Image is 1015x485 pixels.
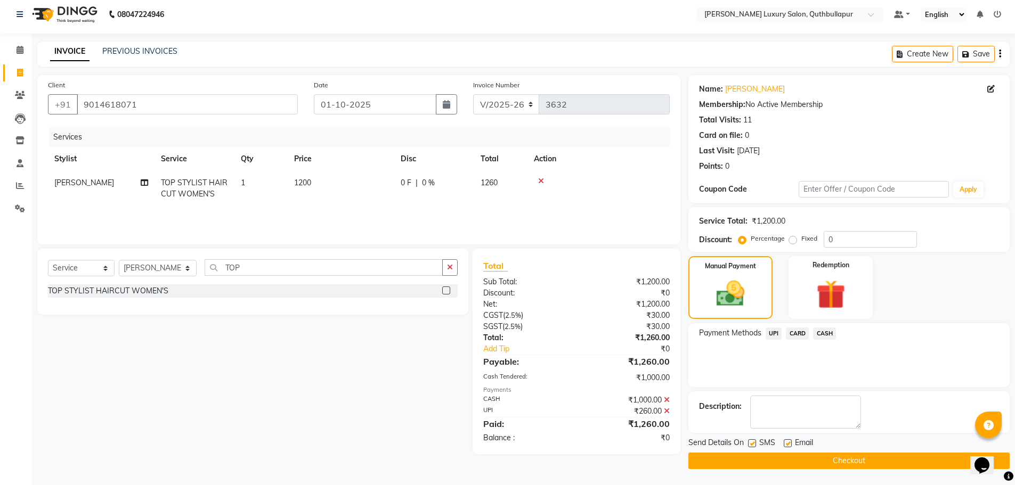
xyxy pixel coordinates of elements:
div: ₹1,200.00 [752,216,785,227]
span: | [416,177,418,188]
span: 1260 [481,178,498,187]
th: Stylist [48,147,155,171]
div: 0 [745,130,749,141]
label: Manual Payment [705,261,756,271]
span: SMS [759,437,775,450]
div: Payments [483,385,669,394]
span: Send Details On [688,437,744,450]
label: Redemption [813,260,849,270]
div: ₹30.00 [576,321,678,332]
span: 0 F [401,177,411,188]
label: Date [314,80,328,90]
div: [DATE] [737,145,760,157]
div: Name: [699,84,723,95]
span: 1200 [294,178,311,187]
div: Services [49,127,678,147]
div: Service Total: [699,216,748,227]
span: 2.5% [505,322,521,331]
span: CASH [813,327,836,340]
div: Card on file: [699,130,743,141]
div: Coupon Code [699,184,799,195]
div: 0 [725,161,729,172]
button: Checkout [688,453,1010,469]
div: ₹1,260.00 [576,355,678,368]
a: PREVIOUS INVOICES [102,46,177,56]
div: Balance : [475,432,576,443]
input: Search by Name/Mobile/Email/Code [77,94,298,114]
div: CASH [475,394,576,406]
span: CGST [483,310,503,320]
div: ₹260.00 [576,406,678,417]
div: Sub Total: [475,276,576,287]
div: ₹30.00 [576,310,678,321]
div: Net: [475,299,576,310]
span: CARD [786,327,809,340]
a: Add Tip [475,343,593,355]
div: ₹1,260.00 [576,332,678,343]
div: ( ) [475,310,576,321]
span: 1 [241,178,245,187]
div: Paid: [475,417,576,430]
span: 0 % [422,177,435,188]
div: Last Visit: [699,145,735,157]
div: Total: [475,332,576,343]
button: Create New [892,46,953,62]
label: Fixed [801,234,817,243]
th: Action [527,147,670,171]
div: Points: [699,161,723,172]
span: UPI [766,327,782,340]
input: Search or Scan [205,259,443,276]
div: Description: [699,401,742,412]
div: ₹1,000.00 [576,372,678,383]
th: Price [288,147,394,171]
img: _cash.svg [708,277,753,310]
button: Save [957,46,995,62]
div: Total Visits: [699,114,741,126]
div: ₹0 [594,343,678,355]
div: TOP STYLIST HAIRCUT WOMEN'S [48,285,168,297]
span: Total [483,260,508,272]
label: Client [48,80,65,90]
iframe: chat widget [970,442,1004,474]
a: INVOICE [50,42,90,61]
div: Cash Tendered: [475,372,576,383]
div: Payable: [475,355,576,368]
div: UPI [475,406,576,417]
span: [PERSON_NAME] [54,178,114,187]
div: ₹1,200.00 [576,299,678,310]
label: Percentage [751,234,785,243]
button: +91 [48,94,78,114]
div: ₹0 [576,287,678,299]
span: Payment Methods [699,327,761,339]
div: No Active Membership [699,99,999,110]
th: Qty [234,147,288,171]
div: Discount: [699,234,732,245]
div: ₹1,200.00 [576,276,678,287]
div: ₹1,260.00 [576,417,678,430]
div: Membership: [699,99,745,110]
th: Service [155,147,234,171]
div: ( ) [475,321,576,332]
th: Disc [394,147,474,171]
span: SGST [483,322,502,331]
span: Email [795,437,813,450]
th: Total [474,147,527,171]
div: ₹1,000.00 [576,394,678,406]
label: Invoice Number [473,80,519,90]
button: Apply [953,182,984,198]
img: _gift.svg [807,276,855,313]
input: Enter Offer / Coupon Code [799,181,949,198]
div: Discount: [475,287,576,299]
a: [PERSON_NAME] [725,84,785,95]
span: 2.5% [505,311,521,319]
div: ₹0 [576,432,678,443]
span: TOP STYLIST HAIRCUT WOMEN'S [161,178,228,199]
div: 11 [743,114,752,126]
